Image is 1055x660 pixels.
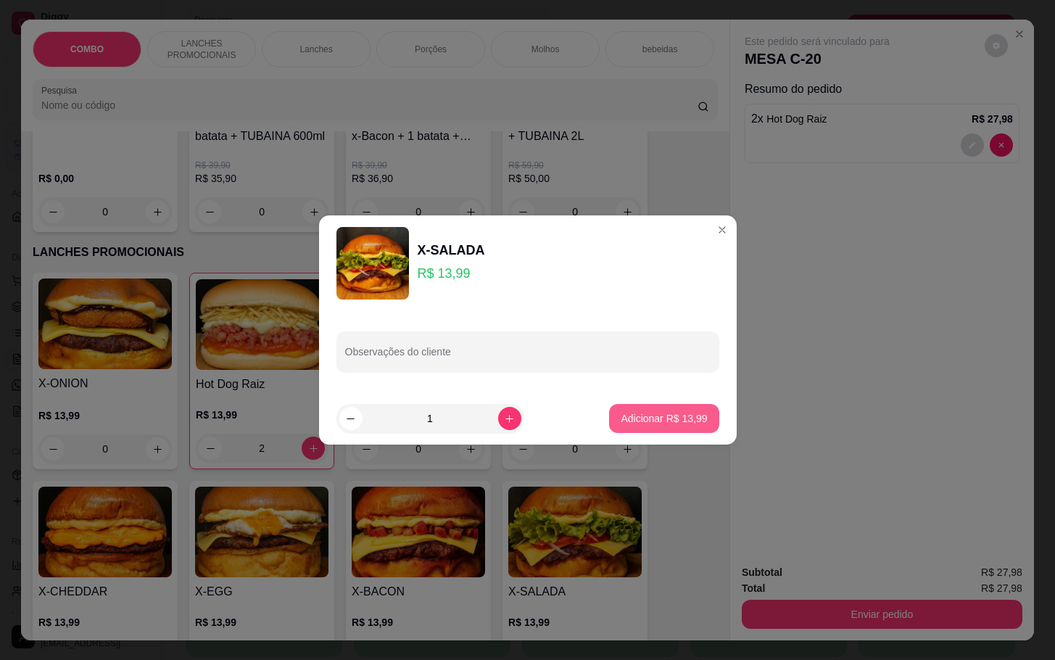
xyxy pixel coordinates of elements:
button: Adicionar R$ 13,99 [609,404,719,433]
p: Adicionar R$ 13,99 [621,411,707,426]
button: Close [711,218,734,242]
input: Observações do cliente [345,350,711,365]
button: decrease-product-quantity [339,407,363,430]
button: increase-product-quantity [498,407,521,430]
p: R$ 13,99 [418,263,485,284]
div: X-SALADA [418,240,485,260]
img: product-image [336,227,409,300]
